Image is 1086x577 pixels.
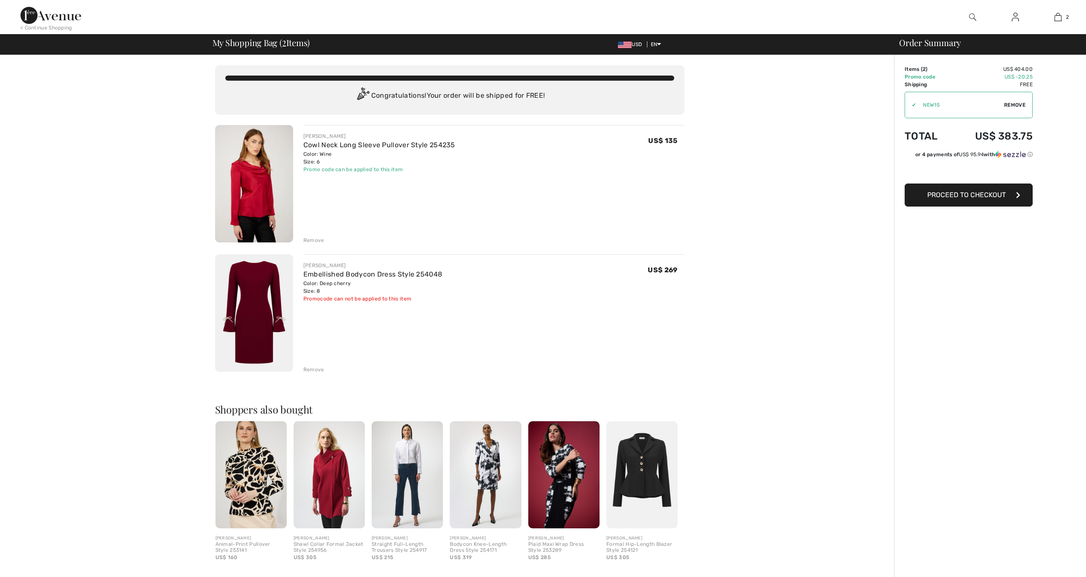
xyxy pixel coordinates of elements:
[905,151,1033,161] div: or 4 payments ofUS$ 95.94withSezzle Click to learn more about Sezzle
[354,87,371,105] img: Congratulation2.svg
[450,421,521,528] img: Bodycon Knee-Length Dress Style 254171
[294,535,365,542] div: [PERSON_NAME]
[20,7,81,24] img: 1ère Avenue
[528,421,600,528] img: Plaid Maxi Wrap Dress Style 253289
[303,366,324,373] div: Remove
[618,41,632,48] img: US Dollar
[294,554,316,560] span: US$ 305
[225,87,674,105] div: Congratulations! Your order will be shipped for FREE!
[20,24,72,32] div: < Continue Shopping
[303,166,455,173] div: Promo code can be applied to this item
[969,12,976,22] img: search the website
[215,404,684,414] h2: Shoppers also bought
[303,270,442,278] a: Embellished Bodycon Dress Style 254048
[916,92,1004,118] input: Promo code
[215,421,287,528] img: Animal-Print Pullover Style 253141
[915,151,1033,158] div: or 4 payments of with
[951,81,1033,88] td: Free
[905,161,1033,181] iframe: PayPal-paypal
[372,542,443,554] div: Straight Full-Length Trousers Style 254917
[995,151,1026,158] img: Sezzle
[215,554,238,560] span: US$ 160
[372,535,443,542] div: [PERSON_NAME]
[618,41,645,47] span: USD
[303,236,324,244] div: Remove
[303,295,442,303] div: Promocode can not be applied to this item
[1054,12,1062,22] img: My Bag
[215,535,287,542] div: [PERSON_NAME]
[303,141,455,149] a: Cowl Neck Long Sleeve Pullover Style 254235
[303,280,442,295] div: Color: Deep cherry Size: 8
[959,152,984,157] span: US$ 95.94
[303,150,455,166] div: Color: Wine Size: 6
[648,137,677,145] span: US$ 135
[282,36,286,47] span: 2
[303,262,442,269] div: [PERSON_NAME]
[1012,12,1019,22] img: My Info
[905,73,951,81] td: Promo code
[648,266,677,274] span: US$ 269
[951,73,1033,81] td: US$ -20.25
[905,81,951,88] td: Shipping
[215,125,293,242] img: Cowl Neck Long Sleeve Pullover Style 254235
[905,101,916,109] div: ✔
[606,554,629,560] span: US$ 305
[651,41,661,47] span: EN
[372,421,443,528] img: Straight Full-Length Trousers Style 254917
[951,122,1033,151] td: US$ 383.75
[294,542,365,554] div: Shawl Collar Formal Jacket Style 254956
[215,254,293,372] img: Embellished Bodycon Dress Style 254048
[294,421,365,528] img: Shawl Collar Formal Jacket Style 254956
[606,421,678,528] img: Formal Hip-Length Blazer Style 254121
[303,132,455,140] div: [PERSON_NAME]
[1037,12,1079,22] a: 2
[889,38,1081,47] div: Order Summary
[372,554,393,560] span: US$ 215
[927,191,1006,199] span: Proceed to Checkout
[905,184,1033,207] button: Proceed to Checkout
[606,542,678,554] div: Formal Hip-Length Blazer Style 254121
[606,535,678,542] div: [PERSON_NAME]
[905,122,951,151] td: Total
[213,38,310,47] span: My Shopping Bag ( Items)
[215,542,287,554] div: Animal-Print Pullover Style 253141
[951,65,1033,73] td: US$ 404.00
[1066,13,1069,21] span: 2
[923,66,926,72] span: 2
[528,535,600,542] div: [PERSON_NAME]
[1005,12,1026,23] a: Sign In
[20,6,38,14] span: Chat
[528,554,550,560] span: US$ 285
[450,542,521,554] div: Bodycon Knee-Length Dress Style 254171
[905,65,951,73] td: Items ( )
[450,554,472,560] span: US$ 319
[1004,101,1025,109] span: Remove
[450,535,521,542] div: [PERSON_NAME]
[528,542,600,554] div: Plaid Maxi Wrap Dress Style 253289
